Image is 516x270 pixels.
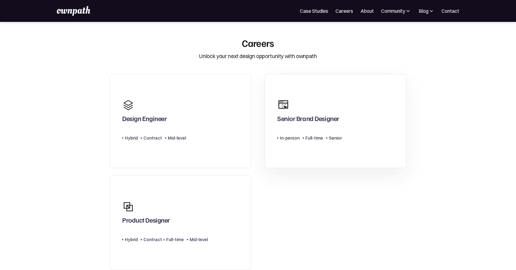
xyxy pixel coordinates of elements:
div: Hybrid [125,236,138,243]
a: About [360,7,374,15]
div: Mid-level [168,134,186,142]
div: Contract [143,134,162,142]
div: Blog [418,7,434,15]
div: Design Engineer [122,114,167,125]
div: Product Designer [122,216,170,227]
a: Case Studies [300,7,328,15]
a: Design EngineerHybridContractMid-level [110,74,251,168]
a: Careers [335,7,353,15]
div: Careers [242,37,274,49]
div: Senior Brand Designer [277,114,339,125]
div: Mid-level [190,236,208,243]
a: Product DesignerHybridContract > Full-timeMid-level [110,175,251,270]
div: Hybrid [125,134,138,142]
div: Community [381,7,405,15]
div: Contract > Full-time [143,236,184,243]
div: In-person [280,134,300,142]
div: Community [381,7,411,15]
div: Senior [329,134,342,142]
a: Senior Brand DesignerIn-personFull-timeSenior [265,74,406,168]
a: Contact [442,7,459,15]
div: Unlock your next design opportunity with ownpath [199,52,317,60]
div: Full-time [305,134,323,142]
div: Blog [419,7,428,15]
